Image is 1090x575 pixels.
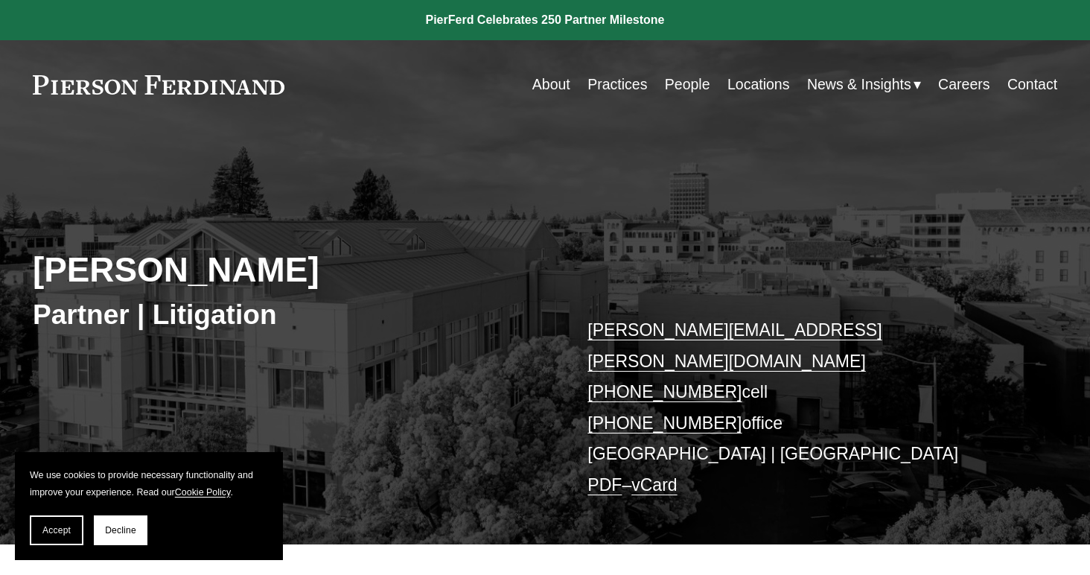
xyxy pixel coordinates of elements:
[727,70,789,99] a: Locations
[105,525,136,536] span: Decline
[532,70,570,99] a: About
[587,475,622,495] a: PDF
[94,515,147,545] button: Decline
[175,487,231,498] a: Cookie Policy
[587,315,1014,501] p: cell office [GEOGRAPHIC_DATA] | [GEOGRAPHIC_DATA] –
[33,298,545,332] h3: Partner | Litigation
[1007,70,1057,99] a: Contact
[587,413,742,433] a: [PHONE_NUMBER]
[938,70,989,99] a: Careers
[42,525,71,536] span: Accept
[665,70,710,99] a: People
[30,467,268,501] p: We use cookies to provide necessary functionality and improve your experience. Read our .
[587,320,882,370] a: [PERSON_NAME][EMAIL_ADDRESS][PERSON_NAME][DOMAIN_NAME]
[807,72,911,98] span: News & Insights
[587,382,742,401] a: [PHONE_NUMBER]
[631,475,677,495] a: vCard
[807,70,921,99] a: folder dropdown
[587,70,647,99] a: Practices
[15,452,283,560] section: Cookie banner
[33,250,545,291] h2: [PERSON_NAME]
[30,515,83,545] button: Accept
